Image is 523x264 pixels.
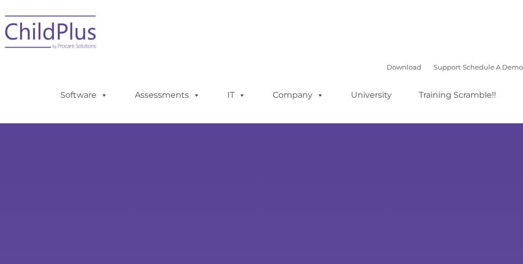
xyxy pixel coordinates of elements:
a: University [341,85,402,105]
a: Support [434,63,461,71]
a: Software [50,85,118,105]
a: Training Scramble!! [409,85,506,105]
a: Schedule A Demo [463,63,523,71]
a: IT [217,85,256,105]
font: | [387,63,523,71]
a: Company [263,85,334,105]
a: Download [387,63,421,71]
a: Assessments [125,85,210,105]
